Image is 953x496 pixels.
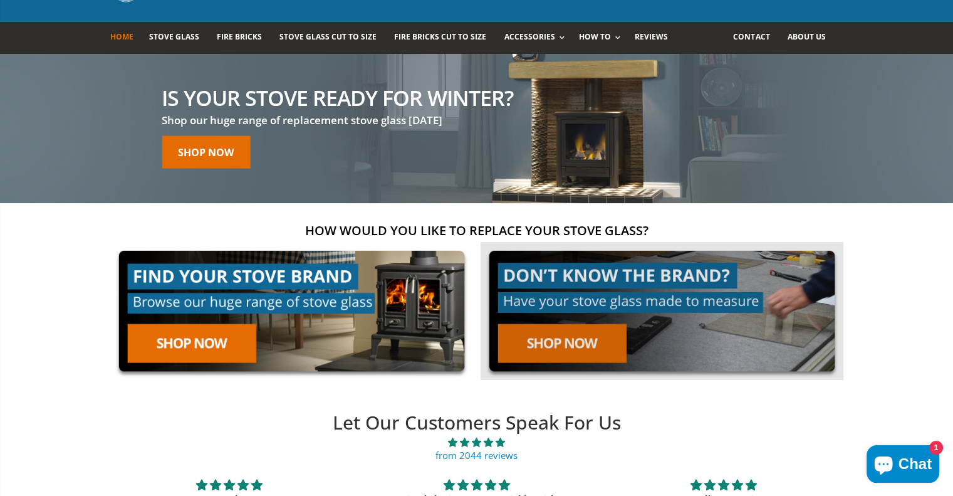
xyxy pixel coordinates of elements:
h3: Shop our huge range of replacement stove glass [DATE] [162,113,513,127]
a: About us [787,22,835,54]
a: How To [579,22,627,54]
img: find-your-brand-cta_9b334d5d-5c94-48ed-825f-d7972bbdebd0.jpg [110,242,473,381]
a: Stove Glass Cut To Size [279,22,386,54]
a: Shop now [162,135,250,168]
a: Stove Glass [149,22,209,54]
a: 4.89 stars from 2044 reviews [106,436,848,462]
span: Accessories [504,31,555,42]
div: 5 stars [121,477,338,493]
a: Fire Bricks Cut To Size [394,22,496,54]
a: Accessories [504,22,570,54]
a: Contact [733,22,779,54]
div: 5 stars [615,477,832,493]
h2: Is your stove ready for winter? [162,87,513,108]
a: from 2044 reviews [435,449,518,462]
a: Home [110,22,143,54]
h2: How would you like to replace your stove glass? [110,222,843,239]
h2: Let Our Customers Speak For Us [106,410,848,436]
span: Contact [733,31,769,42]
span: 4.89 stars [106,436,848,449]
span: Fire Bricks [217,31,262,42]
span: Fire Bricks Cut To Size [394,31,486,42]
a: Fire Bricks [217,22,271,54]
span: Home [110,31,133,42]
span: Reviews [635,31,668,42]
inbox-online-store-chat: Shopify online store chat [863,445,943,486]
span: Stove Glass [149,31,199,42]
a: Reviews [635,22,677,54]
span: Stove Glass Cut To Size [279,31,377,42]
span: How To [579,31,611,42]
div: 5 stars [368,477,585,493]
span: About us [787,31,825,42]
